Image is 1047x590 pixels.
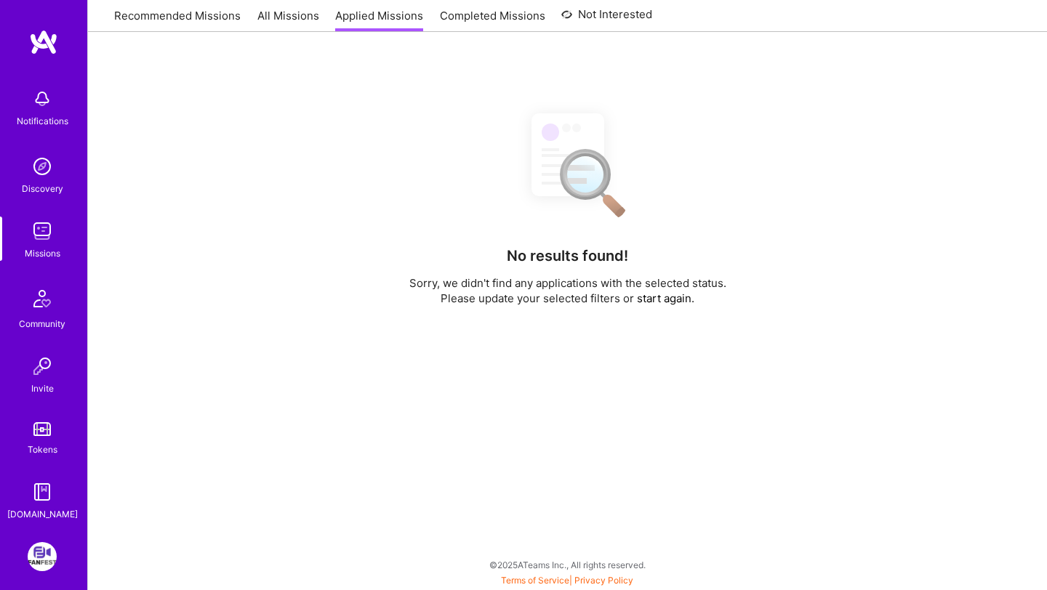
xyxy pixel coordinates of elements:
[24,542,60,571] a: FanFest: Media Engagement Platform
[87,546,1047,583] div: © 2025 ATeams Inc., All rights reserved.
[574,575,633,586] a: Privacy Policy
[28,352,57,381] img: Invite
[257,8,319,32] a: All Missions
[409,275,726,291] p: Sorry, we didn't find any applications with the selected status.
[114,8,241,32] a: Recommended Missions
[28,152,57,181] img: discovery
[22,181,63,196] div: Discovery
[28,542,57,571] img: FanFest: Media Engagement Platform
[7,506,78,522] div: [DOMAIN_NAME]
[507,247,628,264] h4: No results found!
[637,291,691,306] button: start again
[335,8,423,32] a: Applied Missions
[28,217,57,246] img: teamwork
[440,8,545,32] a: Completed Missions
[501,575,569,586] a: Terms of Service
[29,29,58,55] img: logo
[28,84,57,113] img: bell
[501,575,633,586] span: |
[409,291,726,306] p: Please update your selected filters or .
[31,381,54,396] div: Invite
[506,100,630,227] img: No Results
[28,442,57,457] div: Tokens
[28,477,57,506] img: guide book
[25,281,60,316] img: Community
[17,113,68,129] div: Notifications
[561,6,652,32] a: Not Interested
[19,316,65,331] div: Community
[25,246,60,261] div: Missions
[33,422,51,436] img: tokens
